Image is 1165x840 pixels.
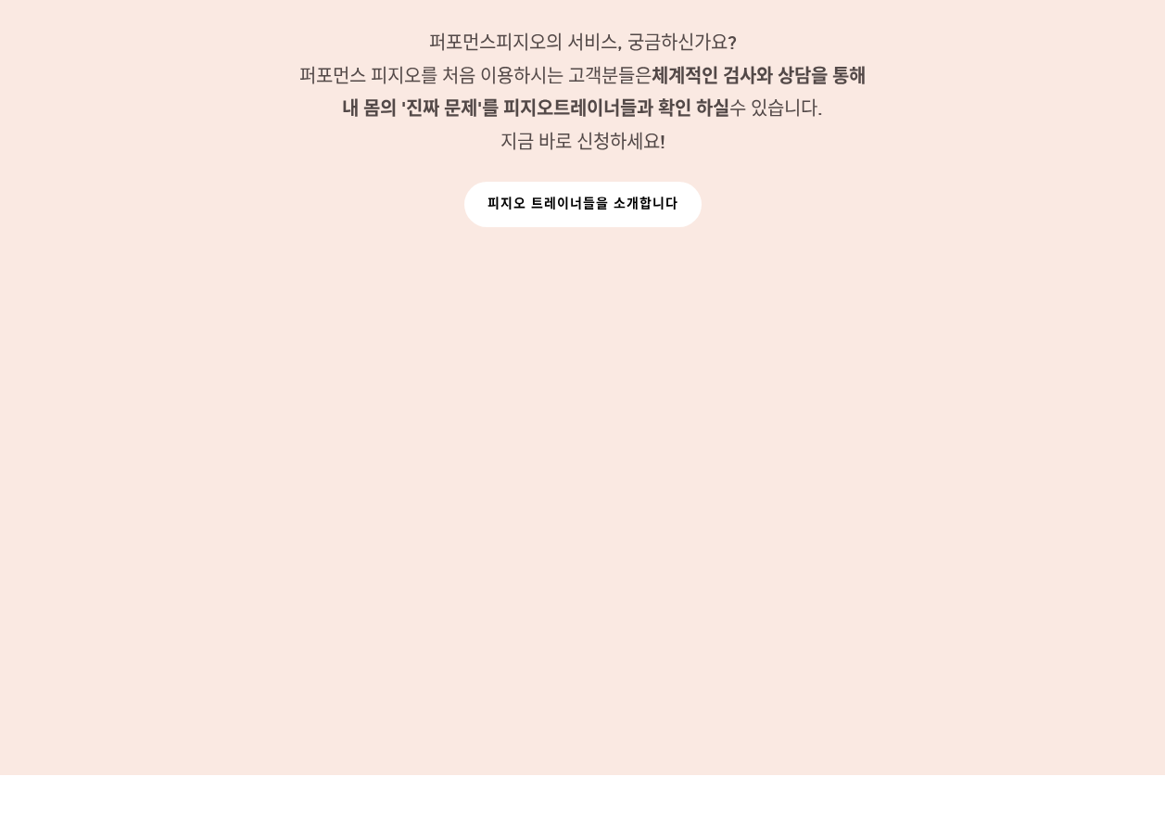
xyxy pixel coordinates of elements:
[464,182,702,227] a: 피지오 트레이너들을 소개합니다
[652,65,866,87] strong: 체계적인 검사와 상담을 통해
[342,97,823,120] span: 수 있습니다.
[500,131,665,153] span: 지금 바로 신청하세요!
[299,65,866,87] span: 퍼포먼스 피지오를 처음 이용하시는 고객분들은
[342,97,729,120] strong: 내 몸의 '진짜 문제'를 피지오트레이너들과 확인 하실
[429,32,737,54] span: 퍼포먼스피지오의 서비스, 궁금하신가요?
